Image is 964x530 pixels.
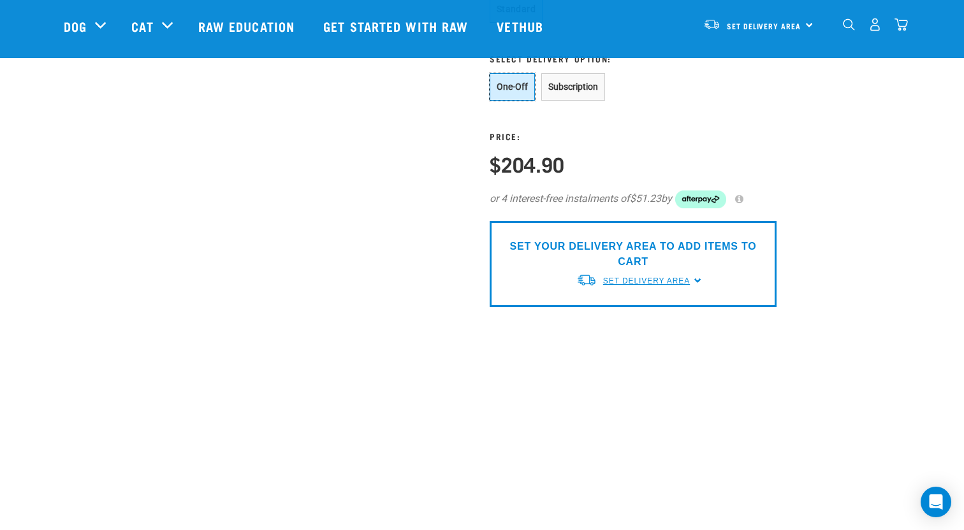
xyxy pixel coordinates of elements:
div: Open Intercom Messenger [921,487,951,517]
h4: $204.90 [490,152,564,175]
div: or 4 interest-free instalments of by [490,190,777,208]
a: Cat [131,17,153,36]
img: user.png [868,18,882,31]
h3: Select Delivery Option: [490,54,777,63]
img: home-icon-1@2x.png [843,18,855,31]
a: Get started with Raw [310,1,484,52]
a: Vethub [484,1,559,52]
a: Dog [64,17,87,36]
span: $51.23 [630,193,661,205]
a: Raw Education [186,1,310,52]
p: SET YOUR DELIVERY AREA TO ADD ITEMS TO CART [499,239,767,269]
img: home-icon@2x.png [895,18,908,31]
img: van-moving.png [576,273,597,287]
button: Subscription [541,73,605,101]
span: Set Delivery Area [603,276,690,285]
button: One-Off [490,73,535,101]
img: Afterpay [675,190,726,208]
img: van-moving.png [703,18,720,30]
h3: Price: [490,131,564,141]
span: Set Delivery Area [727,24,801,28]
